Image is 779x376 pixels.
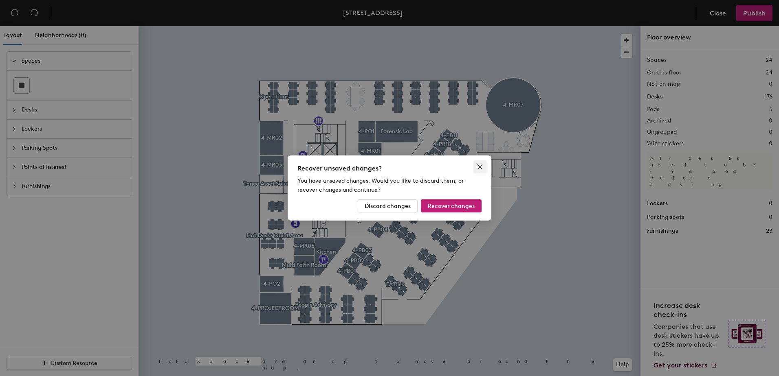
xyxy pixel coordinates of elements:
[297,164,482,173] div: Recover unsaved changes?
[477,164,483,170] span: close
[473,164,486,170] span: Close
[421,199,482,212] button: Recover changes
[297,177,464,193] span: You have unsaved changes. Would you like to discard them, or recover changes and continue?
[428,203,475,210] span: Recover changes
[358,199,418,212] button: Discard changes
[365,203,411,210] span: Discard changes
[473,160,486,173] button: Close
